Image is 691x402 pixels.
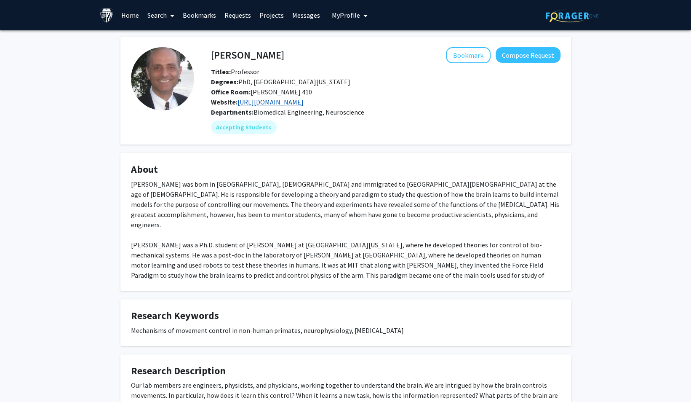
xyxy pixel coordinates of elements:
h4: [PERSON_NAME] [211,47,284,63]
div: Mechanisms of movement control in non-human primates, neurophysiology, [MEDICAL_DATA] [131,325,560,335]
b: Website: [211,98,237,106]
h4: Research Description [131,365,560,377]
span: Professor [211,67,259,76]
a: Projects [255,0,288,30]
img: Johns Hopkins University Logo [99,8,114,23]
img: ForagerOne Logo [546,9,598,22]
span: My Profile [332,11,360,19]
img: Profile Picture [131,47,194,110]
b: Office Room: [211,88,251,96]
mat-chip: Accepting Students [211,121,277,134]
b: Degrees: [211,78,238,86]
a: Requests [220,0,255,30]
b: Titles: [211,67,231,76]
button: Add Reza Shadmehr to Bookmarks [446,47,491,63]
a: Bookmarks [179,0,220,30]
h4: About [131,163,560,176]
a: Messages [288,0,324,30]
a: Home [117,0,143,30]
button: Compose Request to Reza Shadmehr [496,47,560,63]
a: Opens in a new tab [237,98,304,106]
span: [PERSON_NAME] 410 [211,88,312,96]
h4: Research Keywords [131,310,560,322]
a: Search [143,0,179,30]
span: PhD, [GEOGRAPHIC_DATA][US_STATE] [211,78,350,86]
div: [PERSON_NAME] was born in [GEOGRAPHIC_DATA], [DEMOGRAPHIC_DATA] and immigrated to [GEOGRAPHIC_DAT... [131,179,560,290]
span: Biomedical Engineering, Neuroscience [253,108,364,116]
b: Departments: [211,108,253,116]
